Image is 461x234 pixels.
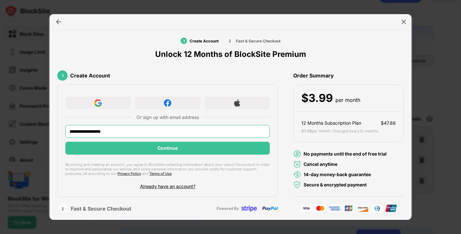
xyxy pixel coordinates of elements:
[149,171,172,176] a: Terms of Use
[71,205,131,212] div: Fast & Secure Checkout
[262,201,278,216] img: paypal-transparent.svg
[315,204,326,212] img: master-card.svg
[57,203,68,214] div: 2
[226,37,233,44] div: 2
[304,150,387,157] div: No payments until the end of free trial
[301,120,361,127] div: 12 Months Subscription Plan
[190,39,219,43] div: Create Account
[118,171,141,176] a: Privacy Policy
[293,150,301,158] img: no-payment.svg
[164,99,171,107] img: facebook-icon.png
[293,181,301,189] img: secured-payment-green.svg
[301,128,379,134] div: $ 3.99 per month. Charged every 12 months .
[304,181,367,188] div: Secure & encrypted payment
[301,92,333,105] div: $ 3.99
[217,205,239,212] div: Powered By
[94,99,102,107] img: google-icon.png
[241,201,257,216] img: stripe-transparent.svg
[293,171,301,178] img: money-back.svg
[157,146,178,151] div: Continue
[343,204,354,212] img: jcb-card.svg
[236,39,280,43] div: Fast & Secure Checkout
[293,160,301,168] img: cancel-anytime-green.svg
[357,204,369,212] img: discover-card.svg
[136,114,199,120] div: Or sign up with email address
[304,171,371,178] div: 14-day money-back guarantee
[300,204,312,212] img: visa-card.svg
[181,38,187,44] div: 1
[65,162,270,176] div: By joining and creating an account, you agree to BlockSite collecting information about your use ...
[140,184,195,189] div: Already have an account?
[70,72,110,79] div: Create Account
[233,99,241,107] img: apple-icon.png
[304,161,337,168] div: Cancel anytime
[293,67,404,85] div: Order Summary
[155,50,306,59] div: Unlock 12 Months of BlockSite Premium
[371,204,383,212] img: diner-clabs-card.svg
[329,204,340,212] img: american-express-card.svg
[335,95,360,105] div: per month
[57,70,68,81] div: 1
[385,204,397,212] img: union-pay-card.svg
[381,120,396,127] div: $ 47.88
